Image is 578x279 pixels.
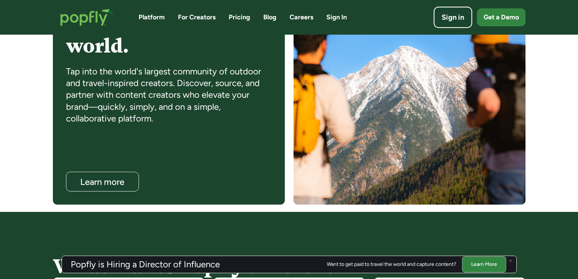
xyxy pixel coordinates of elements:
[484,13,519,22] div: Get a Demo
[477,8,525,26] a: Get a Demo
[66,66,272,125] div: Tap into the world's largest community of outdoor and travel-inspired creators. Discover, source,...
[263,13,276,22] a: Blog
[73,177,132,186] div: Learn more
[327,261,456,267] div: Want to get paid to travel the world and capture content?
[434,7,472,28] a: Sign in
[326,13,347,22] a: Sign In
[178,13,216,22] a: For Creators
[290,13,313,22] a: Careers
[462,256,506,272] a: Learn More
[53,1,121,33] a: home
[229,13,250,22] a: Pricing
[71,260,220,269] h3: Popfly is Hiring a Director of Influence
[139,13,165,22] a: Platform
[66,172,139,191] a: Learn more
[442,12,464,23] div: Sign in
